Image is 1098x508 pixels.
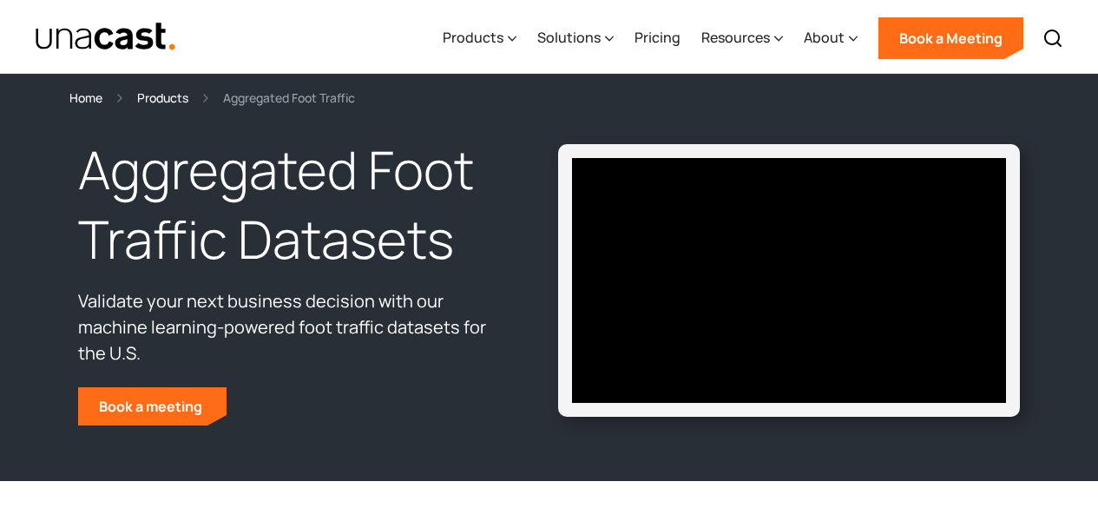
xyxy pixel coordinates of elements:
img: Unacast text logo [35,22,176,52]
div: About [804,3,858,74]
div: Solutions [537,27,601,48]
div: Products [443,3,516,74]
div: About [804,27,845,48]
a: Pricing [634,3,680,74]
a: Home [69,88,102,108]
h1: Aggregated Foot Traffic Datasets [78,135,494,274]
p: Validate your next business decision with our machine learning-powered foot traffic datasets for ... [78,288,494,366]
div: Aggregated Foot Traffic [223,88,355,108]
div: Products [443,27,503,48]
a: Book a meeting [78,387,227,426]
a: home [35,22,176,52]
div: Resources [701,3,783,74]
a: Products [137,88,188,108]
a: Book a Meeting [878,17,1023,59]
div: Solutions [537,3,614,74]
img: Search icon [1042,28,1063,49]
div: Resources [701,27,770,48]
